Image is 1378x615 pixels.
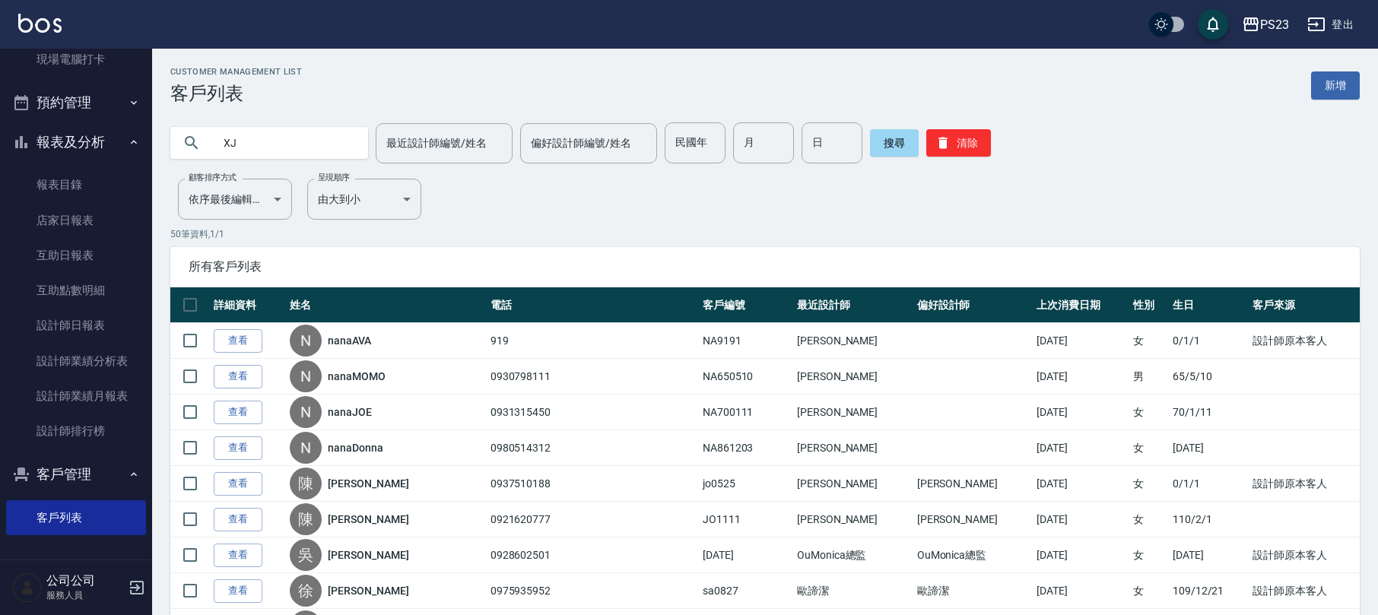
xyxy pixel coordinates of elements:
[6,238,146,273] a: 互助日報表
[214,579,262,603] a: 查看
[328,333,371,348] a: nanaAVA
[1033,323,1129,359] td: [DATE]
[793,323,913,359] td: [PERSON_NAME]
[793,287,913,323] th: 最近設計師
[1033,573,1129,609] td: [DATE]
[1129,502,1168,537] td: 女
[793,466,913,502] td: [PERSON_NAME]
[18,14,62,33] img: Logo
[1033,466,1129,502] td: [DATE]
[1033,287,1129,323] th: 上次消費日期
[1033,359,1129,395] td: [DATE]
[328,476,408,491] a: [PERSON_NAME]
[1033,537,1129,573] td: [DATE]
[6,273,146,308] a: 互助點數明細
[487,430,699,466] td: 0980514312
[699,359,793,395] td: NA650510
[1169,323,1249,359] td: 0/1/1
[1129,573,1168,609] td: 女
[1301,11,1360,39] button: 登出
[6,203,146,238] a: 店家日報表
[328,440,383,455] a: nanaDonna
[6,122,146,162] button: 報表及分析
[6,308,146,343] a: 設計師日報表
[913,573,1033,609] td: 歐諦潔
[1249,573,1360,609] td: 設計師原本客人
[328,512,408,527] a: [PERSON_NAME]
[1033,395,1129,430] td: [DATE]
[699,537,793,573] td: [DATE]
[290,325,322,357] div: N
[793,502,913,537] td: [PERSON_NAME]
[1198,9,1228,40] button: save
[1169,466,1249,502] td: 0/1/1
[290,539,322,571] div: 吳
[6,379,146,414] a: 設計師業績月報表
[214,508,262,531] a: 查看
[1129,359,1168,395] td: 男
[328,404,372,420] a: nanaJOE
[214,329,262,353] a: 查看
[793,573,913,609] td: 歐諦潔
[290,432,322,464] div: N
[1260,15,1289,34] div: PS23
[290,468,322,499] div: 陳
[1129,537,1168,573] td: 女
[6,455,146,494] button: 客戶管理
[307,179,421,220] div: 由大到小
[170,67,302,77] h2: Customer Management List
[1169,537,1249,573] td: [DATE]
[6,167,146,202] a: 報表目錄
[793,537,913,573] td: OuMonica總監
[178,179,292,220] div: 依序最後編輯時間
[328,583,408,598] a: [PERSON_NAME]
[1311,71,1360,100] a: 新增
[913,537,1033,573] td: OuMonica總監
[210,287,286,323] th: 詳細資料
[699,502,793,537] td: JO1111
[214,436,262,460] a: 查看
[189,172,237,183] label: 顧客排序方式
[487,573,699,609] td: 0975935952
[286,287,486,323] th: 姓名
[1033,430,1129,466] td: [DATE]
[1129,466,1168,502] td: 女
[699,573,793,609] td: sa0827
[290,360,322,392] div: N
[1169,395,1249,430] td: 70/1/11
[6,414,146,449] a: 設計師排行榜
[12,572,43,603] img: Person
[328,547,408,563] a: [PERSON_NAME]
[1169,359,1249,395] td: 65/5/10
[6,344,146,379] a: 設計師業績分析表
[793,359,913,395] td: [PERSON_NAME]
[170,227,1360,241] p: 50 筆資料, 1 / 1
[328,369,386,384] a: nanaMOMO
[487,287,699,323] th: 電話
[170,83,302,104] h3: 客戶列表
[6,83,146,122] button: 預約管理
[1169,287,1249,323] th: 生日
[913,287,1033,323] th: 偏好設計師
[1169,502,1249,537] td: 110/2/1
[189,259,1341,274] span: 所有客戶列表
[46,588,124,602] p: 服務人員
[6,42,146,77] a: 現場電腦打卡
[1249,287,1360,323] th: 客戶來源
[926,129,991,157] button: 清除
[290,575,322,607] div: 徐
[487,502,699,537] td: 0921620777
[213,122,356,163] input: 搜尋關鍵字
[214,472,262,496] a: 查看
[870,129,919,157] button: 搜尋
[793,430,913,466] td: [PERSON_NAME]
[487,466,699,502] td: 0937510188
[487,537,699,573] td: 0928602501
[1169,573,1249,609] td: 109/12/21
[1129,287,1168,323] th: 性別
[699,395,793,430] td: NA700111
[214,365,262,388] a: 查看
[699,287,793,323] th: 客戶編號
[1033,502,1129,537] td: [DATE]
[1249,323,1360,359] td: 設計師原本客人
